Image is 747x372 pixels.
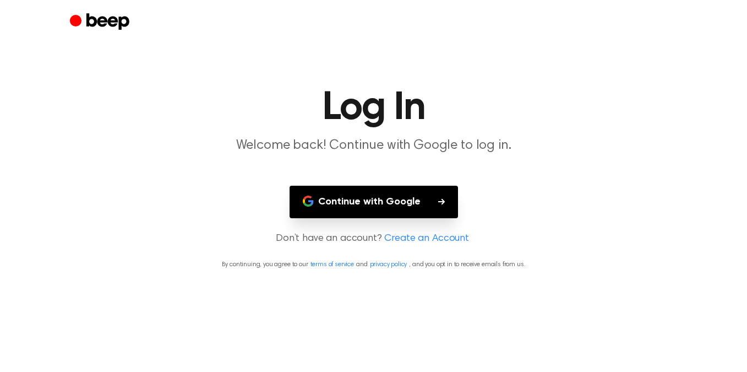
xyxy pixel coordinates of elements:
[92,88,656,128] h1: Log In
[162,137,585,155] p: Welcome back! Continue with Google to log in.
[13,260,734,269] p: By continuing, you agree to our and , and you opt in to receive emails from us.
[42,65,99,72] div: Domain Overview
[29,29,121,37] div: Domain: [DOMAIN_NAME]
[70,12,132,33] a: Beep
[30,64,39,73] img: tab_domain_overview_orange.svg
[18,18,26,26] img: logo_orange.svg
[122,65,186,72] div: Keywords by Traffic
[370,261,407,268] a: privacy policy
[13,231,734,246] p: Don’t have an account?
[384,231,469,246] a: Create an Account
[31,18,54,26] div: v 4.0.25
[290,186,458,218] button: Continue with Google
[110,64,118,73] img: tab_keywords_by_traffic_grey.svg
[310,261,354,268] a: terms of service
[18,29,26,37] img: website_grey.svg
